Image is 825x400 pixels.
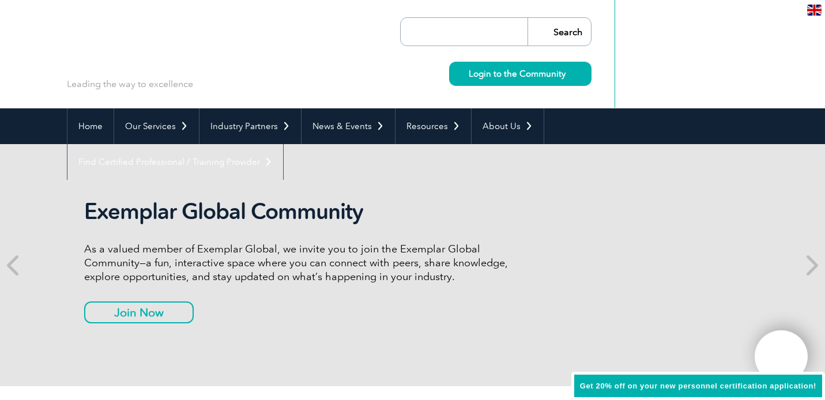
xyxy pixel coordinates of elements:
img: svg+xml;nitro-empty-id=MTgxNToxMTY=-1;base64,PHN2ZyB2aWV3Qm94PSIwIDAgNDAwIDQwMCIgd2lkdGg9IjQwMCIg... [767,342,796,371]
p: Leading the way to excellence [67,78,193,90]
a: Login to the Community [449,62,592,86]
img: svg+xml;nitro-empty-id=MzcwOjIyMw==-1;base64,PHN2ZyB2aWV3Qm94PSIwIDAgMTEgMTEiIHdpZHRoPSIxMSIgaGVp... [566,70,572,77]
p: As a valued member of Exemplar Global, we invite you to join the Exemplar Global Community—a fun,... [84,242,517,284]
img: en [807,5,822,16]
input: Search [528,18,591,46]
a: About Us [472,108,544,144]
a: Our Services [114,108,199,144]
span: Get 20% off on your new personnel certification application! [580,382,816,390]
a: Join Now [84,301,194,323]
a: Home [67,108,114,144]
a: Resources [395,108,471,144]
a: Find Certified Professional / Training Provider [67,144,283,180]
h2: Exemplar Global Community [84,198,517,225]
a: News & Events [302,108,395,144]
a: Industry Partners [199,108,301,144]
